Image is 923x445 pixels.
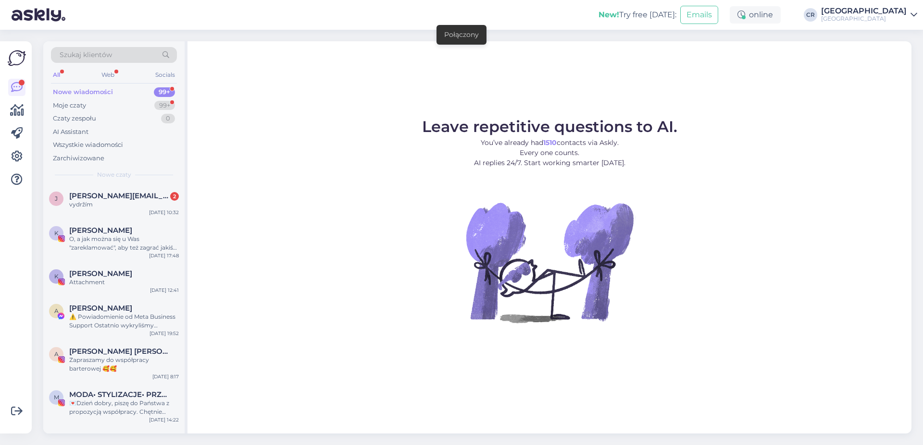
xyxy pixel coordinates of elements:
[53,140,123,150] div: Wszystkie wiadomości
[170,192,179,201] div: 2
[444,30,479,40] div: Połączony
[599,10,619,19] b: New!
[422,138,677,168] p: You’ve already had contacts via Askly. Every one counts. AI replies 24/7. Start working smarter [...
[599,9,676,21] div: Try free [DATE]:
[69,356,179,373] div: Zapraszamy do współpracy barterowej 🥰🥰
[69,304,132,313] span: Akiba Benedict
[53,114,96,123] div: Czaty zespołu
[150,287,179,294] div: [DATE] 12:41
[69,399,179,416] div: 💌Dzień dobry, piszę do Państwa z propozycją współpracy. Chętnie odwiedziłabym Państwa hotel z rod...
[154,87,175,97] div: 99+
[54,273,59,280] span: K
[69,226,132,235] span: Karolina Wołczyńska
[54,394,59,401] span: M
[154,101,175,110] div: 99+
[60,50,112,60] span: Szukaj klientów
[161,114,175,123] div: 0
[463,176,636,349] img: No Chat active
[69,278,179,287] div: Attachment
[8,49,26,67] img: Askly Logo
[821,15,907,23] div: [GEOGRAPHIC_DATA]
[69,269,132,278] span: Kasia Lebiecka
[730,6,781,24] div: online
[821,7,917,23] a: [GEOGRAPHIC_DATA][GEOGRAPHIC_DATA]
[150,330,179,337] div: [DATE] 19:52
[422,117,677,136] span: Leave repetitive questions to AI.
[69,235,179,252] div: O, a jak można się u Was "zareklamować", aby też zagrać jakiś klimatyczny koncercik?😎
[69,313,179,330] div: ⚠️ Powiadomienie od Meta Business Support Ostatnio wykryliśmy nietypową aktywność na Twoim koncie...
[51,69,62,81] div: All
[69,347,169,356] span: Anna Żukowska Ewa Adamczewska BLIŹNIACZKI • Bóg • rodzina • dom
[69,390,169,399] span: MODA• STYLIZACJE• PRZEGLĄDY KOLEKCJI
[804,8,817,22] div: CR
[54,350,59,358] span: A
[69,192,169,200] span: jitka.solomova@seznam.cz
[100,69,116,81] div: Web
[149,416,179,423] div: [DATE] 14:22
[149,209,179,216] div: [DATE] 10:32
[55,195,58,202] span: j
[69,200,179,209] div: vydržím
[53,154,104,163] div: Zarchiwizowane
[54,229,59,237] span: K
[680,6,718,24] button: Emails
[821,7,907,15] div: [GEOGRAPHIC_DATA]
[53,87,113,97] div: Nowe wiadomości
[53,127,88,137] div: AI Assistant
[97,170,131,179] span: Nowe czaty
[54,307,59,314] span: A
[153,69,177,81] div: Socials
[149,252,179,259] div: [DATE] 17:48
[543,138,557,147] b: 1510
[152,373,179,380] div: [DATE] 8:17
[53,101,86,110] div: Moje czaty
